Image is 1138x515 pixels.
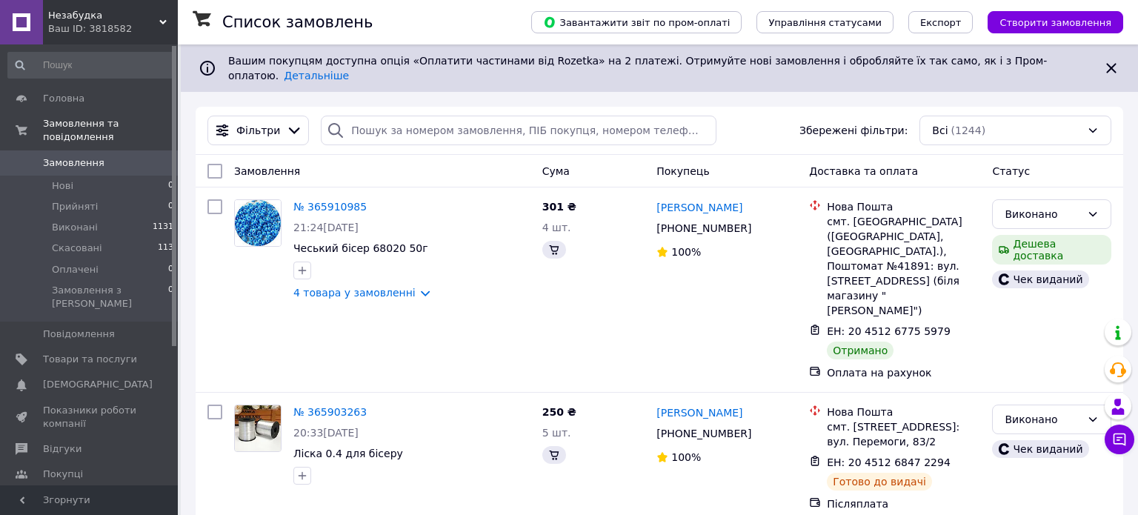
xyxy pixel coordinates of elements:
h1: Список замовлень [222,13,373,31]
span: Створити замовлення [999,17,1111,28]
span: Прийняті [52,200,98,213]
span: Головна [43,92,84,105]
div: Ваш ID: 3818582 [48,22,178,36]
span: [DEMOGRAPHIC_DATA] [43,378,153,391]
div: Нова Пошта [827,405,980,419]
div: Готово до видачі [827,473,932,491]
span: 0 [168,263,173,276]
a: [PERSON_NAME] [656,200,742,215]
span: 20:33[DATE] [293,427,359,439]
span: Завантажити звіт по пром-оплаті [543,16,730,29]
div: Дешева доставка [992,235,1111,265]
span: Покупці [43,468,83,481]
span: Статус [992,165,1030,177]
div: смт. [GEOGRAPHIC_DATA] ([GEOGRAPHIC_DATA], [GEOGRAPHIC_DATA].), Поштомат №41891: вул. [STREET_ADD... [827,214,980,318]
a: Чеський бісер 68020 50г [293,242,428,254]
span: ЕН: 20 4512 6847 2294 [827,456,951,468]
button: Експорт [908,11,974,33]
span: Доставка та оплата [809,165,918,177]
img: Фото товару [235,405,281,451]
a: Фото товару [234,405,282,452]
input: Пошук за номером замовлення, ПІБ покупця, номером телефону, Email, номером накладної [321,116,716,145]
div: Отримано [827,342,894,359]
button: Завантажити звіт по пром-оплаті [531,11,742,33]
span: 0 [168,200,173,213]
a: № 365903263 [293,406,367,418]
span: 100% [671,246,701,258]
span: Фільтри [236,123,280,138]
span: 21:24[DATE] [293,222,359,233]
span: Виконані [52,221,98,234]
span: Показники роботи компанії [43,404,137,431]
span: Покупець [656,165,709,177]
span: 1131 [153,221,173,234]
span: Замовлення та повідомлення [43,117,178,144]
div: Виконано [1005,206,1081,222]
span: Відгуки [43,442,81,456]
span: Замовлення [43,156,104,170]
div: Виконано [1005,411,1081,428]
a: [PERSON_NAME] [656,405,742,420]
span: (1244) [951,124,986,136]
button: Чат з покупцем [1105,425,1134,454]
span: Повідомлення [43,328,115,341]
span: 4 шт. [542,222,571,233]
span: Товари та послуги [43,353,137,366]
input: Пошук [7,52,175,79]
span: 5 шт. [542,427,571,439]
div: Післяплата [827,496,980,511]
a: Створити замовлення [973,16,1123,27]
span: Cума [542,165,570,177]
span: 301 ₴ [542,201,576,213]
span: Замовлення [234,165,300,177]
span: 0 [168,284,173,310]
div: Чек виданий [992,440,1088,458]
a: № 365910985 [293,201,367,213]
span: Всі [932,123,948,138]
span: ЕН: 20 4512 6775 5979 [827,325,951,337]
span: 113 [158,242,173,255]
span: Управління статусами [768,17,882,28]
span: Оплачені [52,263,99,276]
span: Вашим покупцям доступна опція «Оплатити частинами від Rozetka» на 2 платежі. Отримуйте нові замов... [228,55,1047,82]
span: Збережені фільтри: [799,123,908,138]
img: Фото товару [235,200,281,246]
span: Замовлення з [PERSON_NAME] [52,284,168,310]
div: смт. [STREET_ADDRESS]: вул. Перемоги, 83/2 [827,419,980,449]
div: [PHONE_NUMBER] [653,423,754,444]
div: Оплата на рахунок [827,365,980,380]
span: Нові [52,179,73,193]
span: Експорт [920,17,962,28]
span: Скасовані [52,242,102,255]
span: 0 [168,179,173,193]
div: Чек виданий [992,270,1088,288]
span: 100% [671,451,701,463]
span: Незабудка [48,9,159,22]
a: Фото товару [234,199,282,247]
a: Детальніше [284,70,349,82]
a: Ліска 0.4 для бісеру [293,448,403,459]
button: Створити замовлення [988,11,1123,33]
span: 250 ₴ [542,406,576,418]
button: Управління статусами [756,11,894,33]
div: Нова Пошта [827,199,980,214]
div: [PHONE_NUMBER] [653,218,754,239]
a: 4 товара у замовленні [293,287,416,299]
